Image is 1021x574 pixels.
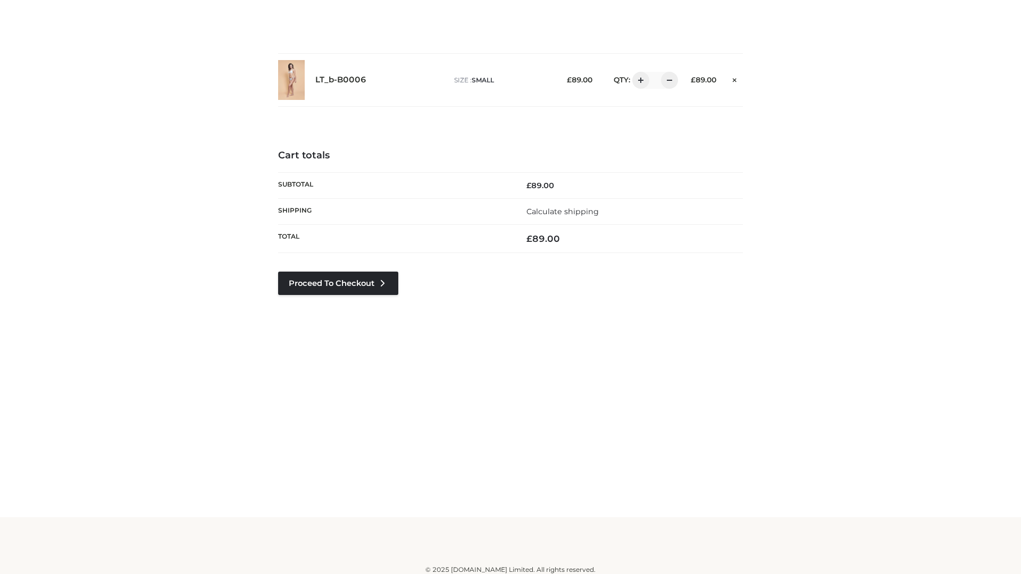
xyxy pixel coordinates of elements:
span: £ [526,233,532,244]
th: Subtotal [278,172,510,198]
span: £ [691,75,696,84]
p: size : [454,75,550,85]
h4: Cart totals [278,150,743,162]
span: £ [567,75,572,84]
a: Remove this item [727,72,743,86]
a: LT_b-B0006 [315,75,366,85]
bdi: 89.00 [567,75,592,84]
a: Proceed to Checkout [278,272,398,295]
div: QTY: [603,72,674,89]
a: Calculate shipping [526,207,599,216]
th: Shipping [278,198,510,224]
span: SMALL [472,76,494,84]
bdi: 89.00 [526,181,554,190]
th: Total [278,225,510,253]
span: £ [526,181,531,190]
bdi: 89.00 [526,233,560,244]
bdi: 89.00 [691,75,716,84]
